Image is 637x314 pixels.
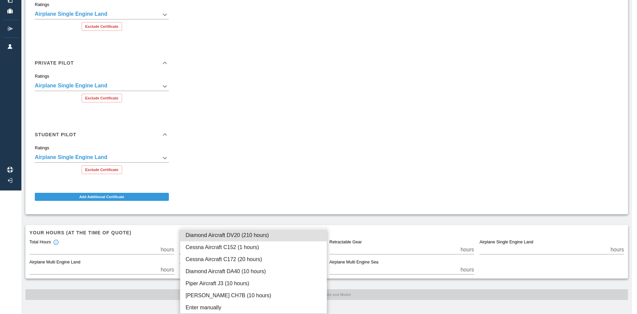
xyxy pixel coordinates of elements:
li: Diamond Aircraft DV20 (210 hours) [180,229,327,241]
li: Enter manually [180,302,327,314]
li: Diamond Aircraft DA40 (10 hours) [180,265,327,278]
li: Cessna Aircraft C152 (1 hours) [180,241,327,253]
li: Piper Aircraft J3 (10 hours) [180,278,327,290]
li: [PERSON_NAME] CH7B (10 hours) [180,290,327,302]
li: Cessna Aircraft C172 (20 hours) [180,253,327,265]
